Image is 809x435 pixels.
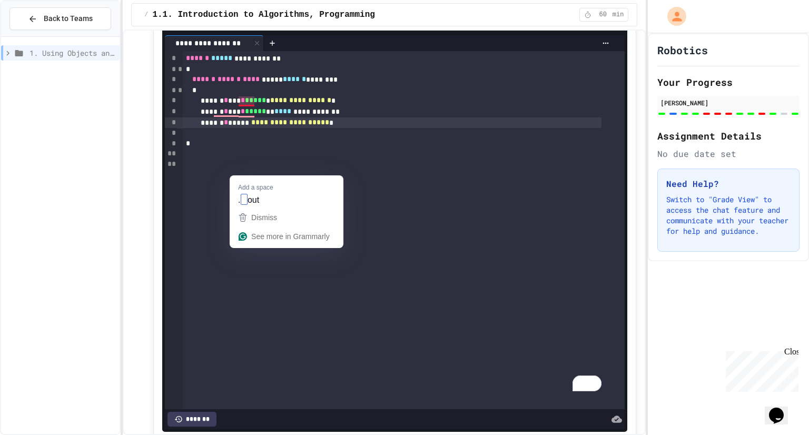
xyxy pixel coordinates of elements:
span: Back to Teams [44,13,93,24]
h2: Assignment Details [657,128,800,143]
span: / [144,11,148,19]
div: No due date set [657,147,800,160]
h3: Need Help? [666,177,791,190]
iframe: chat widget [765,393,798,424]
h1: Robotics [657,43,708,57]
div: To enrich screen reader interactions, please activate Accessibility in Grammarly extension settings [183,51,625,409]
span: 60 [595,11,611,19]
span: min [613,11,624,19]
iframe: chat widget [722,347,798,392]
button: Back to Teams [9,7,111,30]
div: My Account [656,4,689,28]
h2: Your Progress [657,75,800,90]
span: 1.1. Introduction to Algorithms, Programming, and Compilers [152,8,451,21]
div: Chat with us now!Close [4,4,73,67]
p: Switch to "Grade View" to access the chat feature and communicate with your teacher for help and ... [666,194,791,236]
div: [PERSON_NAME] [660,98,796,107]
span: 1. Using Objects and Methods [29,47,115,58]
